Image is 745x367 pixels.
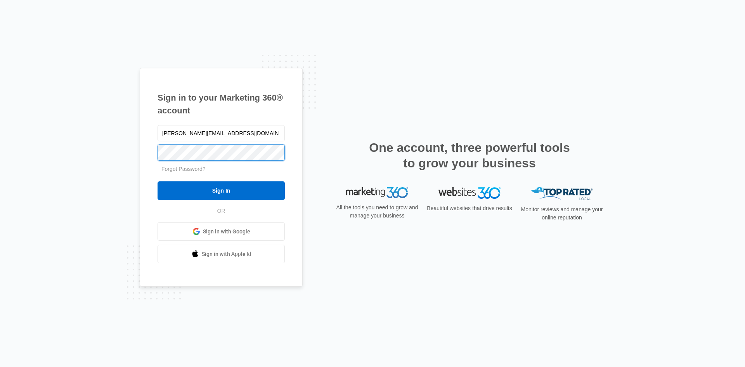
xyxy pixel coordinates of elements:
h2: One account, three powerful tools to grow your business [367,140,572,171]
img: Websites 360 [438,187,501,198]
span: Sign in with Google [203,228,250,236]
a: Forgot Password? [161,166,206,172]
p: Monitor reviews and manage your online reputation [518,205,605,222]
span: Sign in with Apple Id [202,250,251,258]
input: Sign In [158,181,285,200]
img: Top Rated Local [531,187,593,200]
a: Sign in with Google [158,222,285,241]
p: All the tools you need to grow and manage your business [334,204,421,220]
a: Sign in with Apple Id [158,245,285,263]
img: Marketing 360 [346,187,408,198]
span: OR [212,207,231,215]
p: Beautiful websites that drive results [426,204,513,212]
input: Email [158,125,285,141]
h1: Sign in to your Marketing 360® account [158,91,285,117]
